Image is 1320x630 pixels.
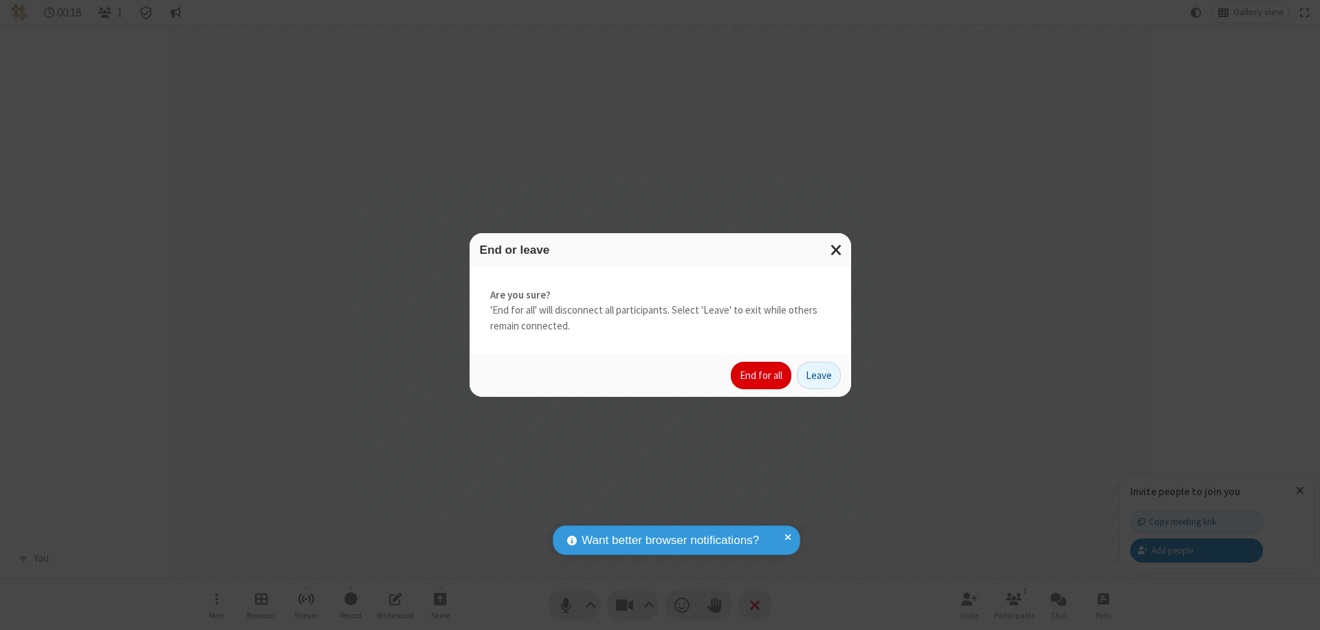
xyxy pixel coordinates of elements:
button: End for all [731,362,791,389]
button: Close modal [822,233,851,267]
span: Want better browser notifications? [582,532,759,550]
div: 'End for all' will disconnect all participants. Select 'Leave' to exit while others remain connec... [470,267,851,355]
button: Leave [797,362,841,389]
h3: End or leave [480,243,841,257]
strong: Are you sure? [490,287,830,303]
